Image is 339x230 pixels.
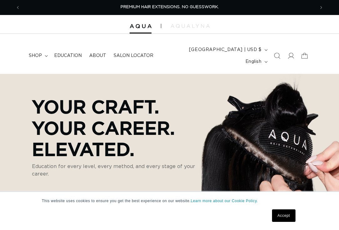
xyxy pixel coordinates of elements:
[42,198,297,204] p: This website uses cookies to ensure you get the best experience on our website.
[50,49,85,62] a: Education
[171,24,210,28] img: aqualyna.com
[32,163,210,178] p: Education for every level, every method, and every stage of your career.
[121,5,219,9] span: PREMIUM HAIR EXTENSIONS. NO GUESSWORK.
[25,49,50,62] summary: shop
[89,53,106,59] span: About
[85,49,110,62] a: About
[191,199,258,203] a: Learn more about our Cookie Policy.
[314,2,328,13] button: Next announcement
[130,24,152,28] img: Aqua Hair Extensions
[114,53,153,59] span: Salon Locator
[54,53,82,59] span: Education
[29,53,42,59] span: shop
[272,209,295,222] a: Accept
[11,2,25,13] button: Previous announcement
[185,44,270,56] button: [GEOGRAPHIC_DATA] | USD $
[110,49,157,62] a: Salon Locator
[189,47,262,53] span: [GEOGRAPHIC_DATA] | USD $
[245,59,262,65] span: English
[242,56,270,68] button: English
[270,49,284,63] summary: Search
[32,96,210,160] p: Your Craft. Your Career. Elevated.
